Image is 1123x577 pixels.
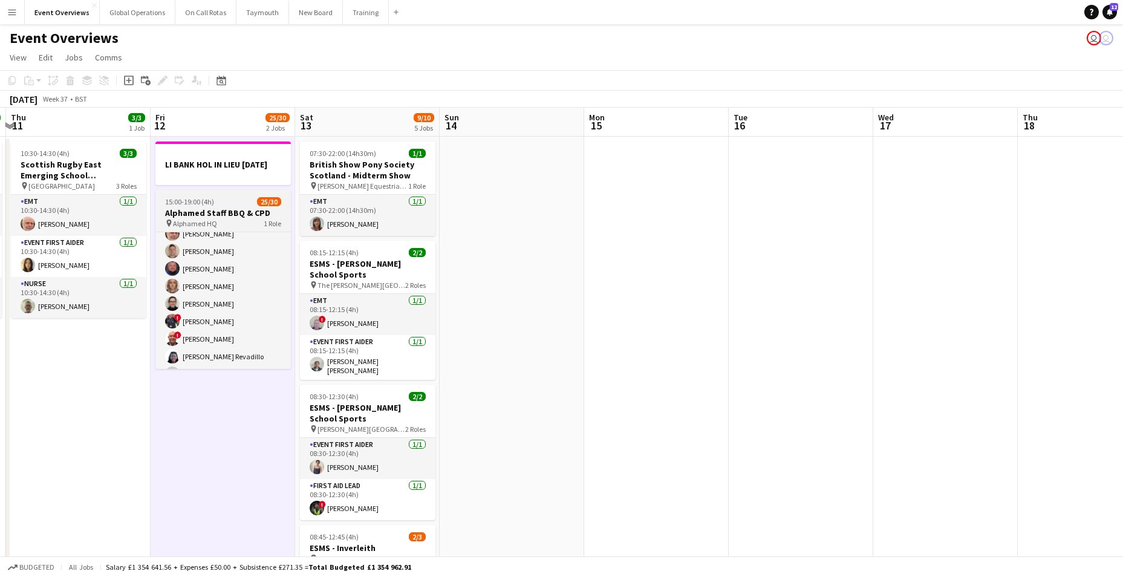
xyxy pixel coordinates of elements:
app-user-avatar: Jackie Tolland [1087,31,1101,45]
span: All jobs [67,562,96,572]
button: Training [343,1,389,24]
span: 15:00-19:00 (4h) [165,197,214,206]
h3: British Show Pony Society Scotland - Midterm Show [300,159,435,181]
div: [DATE] [10,93,37,105]
app-job-card: 10:30-14:30 (4h)3/3Scottish Rugby East Emerging School Championships | Meggetland [GEOGRAPHIC_DAT... [11,142,146,318]
app-user-avatar: Operations Team [1099,31,1113,45]
app-card-role: Nurse1/110:30-14:30 (4h)[PERSON_NAME] [11,277,146,318]
span: 9/10 [414,113,434,122]
span: 14 [443,119,459,132]
span: 1 Role [408,181,426,191]
span: ! [174,314,181,321]
span: Budgeted [19,563,54,572]
span: 25/30 [265,113,290,122]
div: BST [75,94,87,103]
span: Alphamed HQ [173,219,217,228]
span: 2 Roles [405,425,426,434]
span: 08:15-12:15 (4h) [310,248,359,257]
span: Wed [878,112,894,123]
a: Comms [90,50,127,65]
h3: ESMS - Inverleith [300,543,435,553]
span: 3/3 [120,149,137,158]
span: Sat [300,112,313,123]
app-card-role: Event First Aider1/108:15-12:15 (4h)[PERSON_NAME] [PERSON_NAME] [300,335,435,380]
span: [PERSON_NAME][GEOGRAPHIC_DATA] [317,425,405,434]
span: 13 [298,119,313,132]
span: 2 Roles [405,281,426,290]
span: 08:30-12:30 (4h) [310,392,359,401]
span: 17 [876,119,894,132]
button: Budgeted [6,561,56,574]
span: The [PERSON_NAME][GEOGRAPHIC_DATA] [317,281,405,290]
span: 12 [154,119,165,132]
span: Thu [11,112,26,123]
a: 12 [1102,5,1117,19]
span: 2/2 [409,392,426,401]
span: 1/1 [409,149,426,158]
app-card-role: Event First Aider1/108:30-12:30 (4h)[PERSON_NAME] [300,438,435,479]
button: Event Overviews [25,1,100,24]
div: 5 Jobs [414,123,434,132]
h3: Scottish Rugby East Emerging School Championships | Meggetland [11,159,146,181]
span: [PERSON_NAME] Equestrian Centre [317,181,408,191]
span: Fri [155,112,165,123]
app-card-role: EMT1/110:30-14:30 (4h)[PERSON_NAME] [11,195,146,236]
app-job-card: 08:30-12:30 (4h)2/2ESMS - [PERSON_NAME] School Sports [PERSON_NAME][GEOGRAPHIC_DATA]2 RolesEvent ... [300,385,435,520]
span: 3/3 [128,113,145,122]
button: New Board [289,1,343,24]
h1: Event Overviews [10,29,119,47]
span: 3 Roles [405,554,426,563]
div: Salary £1 354 641.56 + Expenses £50.00 + Subsistence £271.35 = [106,562,411,572]
app-card-role: EMT1/108:15-12:15 (4h)![PERSON_NAME] [300,294,435,335]
span: [GEOGRAPHIC_DATA] [28,181,95,191]
app-job-card: LI BANK HOL IN LIEU [DATE] [155,142,291,185]
span: Inverleith Playing Fields [317,554,391,563]
span: 3 Roles [116,181,137,191]
div: 2 Jobs [266,123,289,132]
span: 12 [1110,3,1118,11]
span: Edit [39,52,53,63]
span: Total Budgeted £1 354 962.91 [308,562,411,572]
span: 16 [732,119,747,132]
span: 15 [587,119,605,132]
a: View [5,50,31,65]
span: Comms [95,52,122,63]
app-job-card: 08:15-12:15 (4h)2/2ESMS - [PERSON_NAME] School Sports The [PERSON_NAME][GEOGRAPHIC_DATA]2 RolesEM... [300,241,435,380]
span: 10:30-14:30 (4h) [21,149,70,158]
app-job-card: 07:30-22:00 (14h30m)1/1British Show Pony Society Scotland - Midterm Show [PERSON_NAME] Equestrian... [300,142,435,236]
span: Week 37 [40,94,70,103]
h3: Alphamed Staff BBQ & CPD [155,207,291,218]
app-card-role: Event First Aider1/110:30-14:30 (4h)[PERSON_NAME] [11,236,146,277]
span: View [10,52,27,63]
span: 2/2 [409,248,426,257]
span: 07:30-22:00 (14h30m) [310,149,376,158]
h3: ESMS - [PERSON_NAME] School Sports [300,402,435,424]
span: ! [319,501,326,508]
a: Jobs [60,50,88,65]
span: 08:45-12:45 (4h) [310,532,359,541]
button: Taymouth [236,1,289,24]
span: ! [319,316,326,323]
span: 2/3 [409,532,426,541]
a: Edit [34,50,57,65]
span: 18 [1021,119,1038,132]
div: 1 Job [129,123,145,132]
span: 11 [9,119,26,132]
h3: LI BANK HOL IN LIEU [DATE] [155,159,291,170]
button: On Call Rotas [175,1,236,24]
button: Global Operations [100,1,175,24]
app-card-role: First Aid Lead1/108:30-12:30 (4h)![PERSON_NAME] [300,479,435,520]
app-job-card: 15:00-19:00 (4h)25/30Alphamed Staff BBQ & CPD Alphamed HQ1 RoleOperations25/3015:00-19:00 (4h)[PE... [155,190,291,369]
span: Tue [734,112,747,123]
span: Mon [589,112,605,123]
span: 1 Role [264,219,281,228]
span: ! [174,331,181,339]
h3: ESMS - [PERSON_NAME] School Sports [300,258,435,280]
span: Thu [1023,112,1038,123]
